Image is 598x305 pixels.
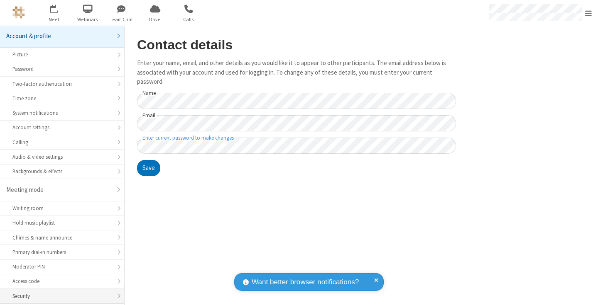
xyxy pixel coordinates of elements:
input: Email [137,115,456,131]
span: Calls [173,16,204,23]
div: Waiting room [12,204,112,212]
div: 1 [56,5,61,11]
div: Primary dial-in numbers [12,248,112,256]
input: Enter current password to make changes [137,138,456,154]
span: Meet [39,16,70,23]
div: Account settings [12,123,112,131]
span: Team Chat [106,16,137,23]
div: Audio & video settings [12,153,112,161]
div: Account & profile [6,31,112,41]
p: Enter your name, email, and other details as you would like it to appear to other participants. T... [137,58,456,87]
div: Backgrounds & effects [12,167,112,175]
span: Drive [140,16,171,23]
div: Hold music playlist [12,219,112,227]
button: Save [137,160,160,177]
div: Calling [12,138,112,146]
span: Want better browser notifications? [252,277,359,288]
img: QA Selenium DO NOT DELETE OR CHANGE [12,6,25,19]
div: Moderator PIN [12,263,112,271]
input: Name [137,93,456,109]
div: Time zone [12,94,112,102]
h2: Contact details [137,38,456,52]
span: Webinars [72,16,103,23]
div: Picture [12,51,112,58]
div: Access code [12,277,112,285]
div: Chimes & name announce [12,234,112,242]
div: Password [12,65,112,73]
div: Security [12,292,112,300]
div: Meeting mode [6,185,112,195]
div: Two-factor authentication [12,80,112,88]
div: System notifications [12,109,112,117]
